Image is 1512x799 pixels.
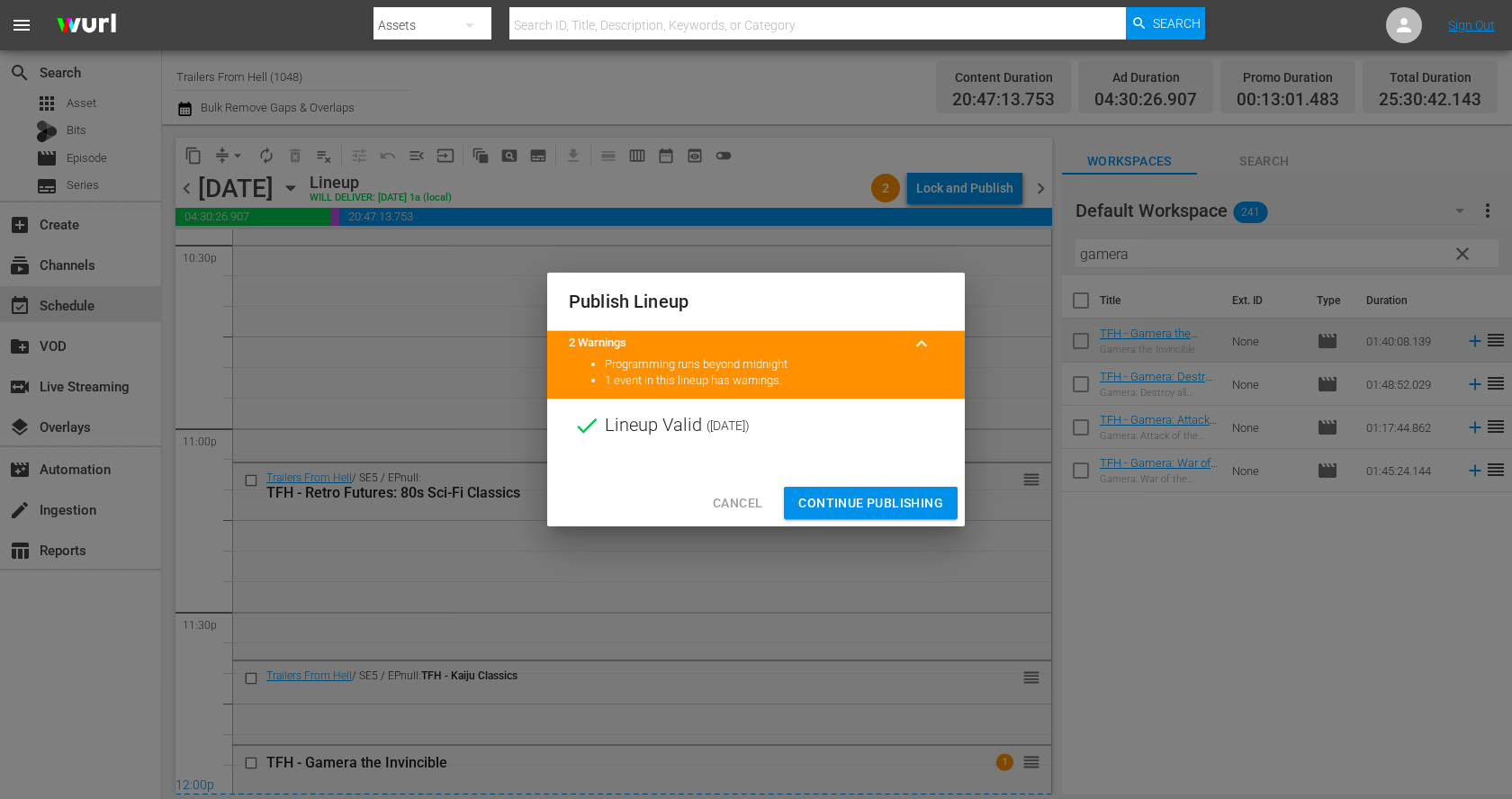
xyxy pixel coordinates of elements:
[1448,18,1495,32] a: Sign Out
[798,492,943,515] span: Continue Publishing
[569,335,900,352] title: 2 Warnings
[605,356,943,373] li: Programming runs beyond midnight
[11,14,32,36] span: menu
[784,487,958,520] button: Continue Publishing
[911,333,932,355] span: keyboard_arrow_up
[43,4,130,47] img: ans4CAIJ8jUAAAAAAAAAAAAAAAAAAAAAAAAgQb4GAAAAAAAAAAAAAAAAAAAAAAAAJMjXAAAAAAAAAAAAAAAAAAAAAAAAgAT5G...
[605,373,943,390] li: 1 event in this lineup has warnings.
[706,412,750,439] span: ( [DATE] )
[698,487,777,520] button: Cancel
[569,287,943,316] h2: Publish Lineup
[900,322,943,365] button: keyboard_arrow_up
[547,399,965,453] div: Lineup Valid
[1153,7,1201,40] span: Search
[713,492,762,515] span: Cancel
